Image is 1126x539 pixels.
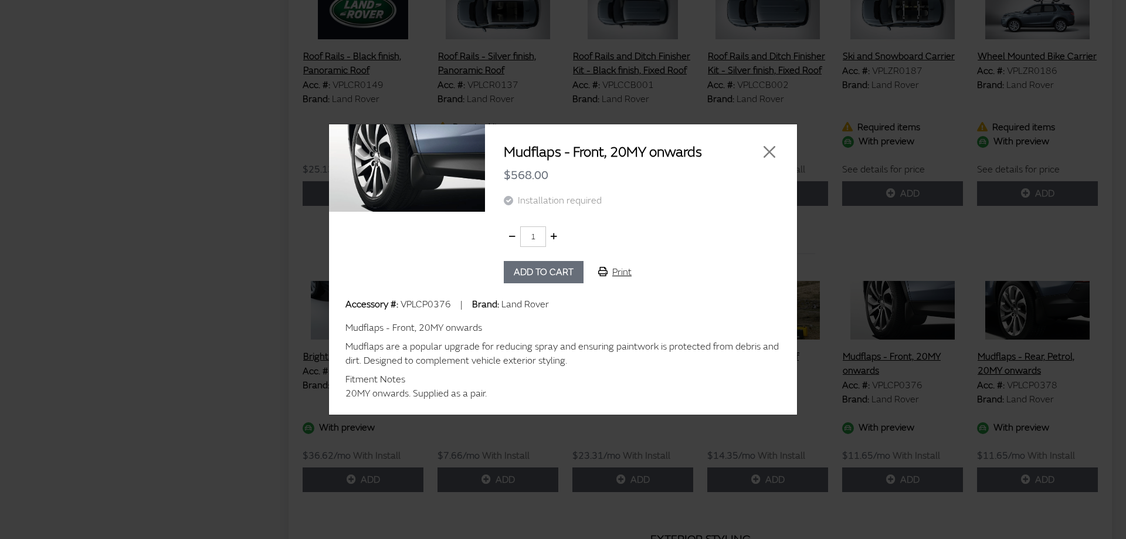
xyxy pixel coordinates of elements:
button: Close [761,143,778,161]
span: Installation required [518,195,602,206]
span: Land Rover [501,299,549,310]
div: Mudflaps - Front, 20MY onwards [345,321,781,335]
label: Accessory #: [345,297,398,311]
img: Image for Mudflaps - Front, 20MY onwards [329,124,485,212]
span: VPLCP0376 [401,299,451,310]
div: 20MY onwards. Supplied as a pair. [345,387,781,401]
h2: Mudflaps - Front, 20MY onwards [504,143,730,162]
button: Print [588,261,642,283]
label: Brand: [472,297,499,311]
div: Mudflaps are a popular upgrade for reducing spray and ensuring paintwork is protected from debris... [345,340,781,368]
div: $568.00 [504,162,778,189]
button: Add to cart [504,261,584,283]
span: | [460,299,463,310]
label: Fitment Notes [345,372,405,387]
